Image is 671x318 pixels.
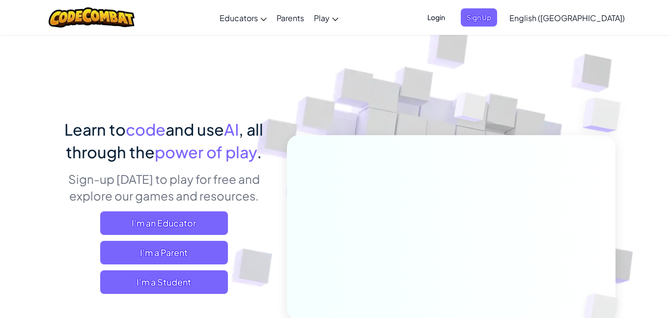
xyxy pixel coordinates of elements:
a: Parents [272,4,309,31]
p: Sign-up [DATE] to play for free and explore our games and resources. [56,171,272,204]
span: code [126,119,166,139]
span: and use [166,119,224,139]
span: AI [224,119,239,139]
img: Overlap cubes [563,74,648,157]
a: Educators [215,4,272,31]
a: I'm an Educator [100,211,228,235]
button: Sign Up [461,8,497,27]
span: power of play [155,142,257,162]
a: Play [309,4,343,31]
img: CodeCombat logo [49,7,135,28]
span: . [257,142,262,162]
a: English ([GEOGRAPHIC_DATA]) [504,4,630,31]
span: English ([GEOGRAPHIC_DATA]) [509,13,625,23]
button: I'm a Student [100,270,228,294]
img: Overlap cubes [436,73,506,146]
span: Play [314,13,330,23]
button: Login [421,8,451,27]
a: I'm a Parent [100,241,228,264]
span: Educators [220,13,258,23]
span: Learn to [64,119,126,139]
